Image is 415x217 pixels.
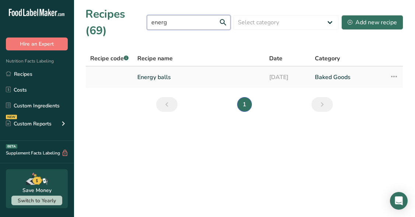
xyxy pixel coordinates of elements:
div: BETA [6,144,17,149]
span: Recipe name [137,54,173,63]
div: Add new recipe [348,18,397,27]
button: Hire an Expert [6,38,68,50]
a: Energy balls [137,70,260,85]
div: Custom Reports [6,120,52,128]
div: NEW [6,115,17,119]
a: [DATE] [269,70,306,85]
a: Next page [312,97,333,112]
span: Date [269,54,282,63]
a: Previous page [156,97,177,112]
span: Category [315,54,340,63]
div: Open Intercom Messenger [390,192,408,210]
button: Add new recipe [341,15,403,30]
span: Switch to Yearly [18,197,56,204]
span: Recipe code [90,54,129,63]
input: Search for recipe [147,15,231,30]
button: Switch to Yearly [11,196,62,205]
h1: Recipes (69) [85,6,147,39]
a: Baked Goods [315,70,381,85]
div: Save Money [22,186,52,194]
